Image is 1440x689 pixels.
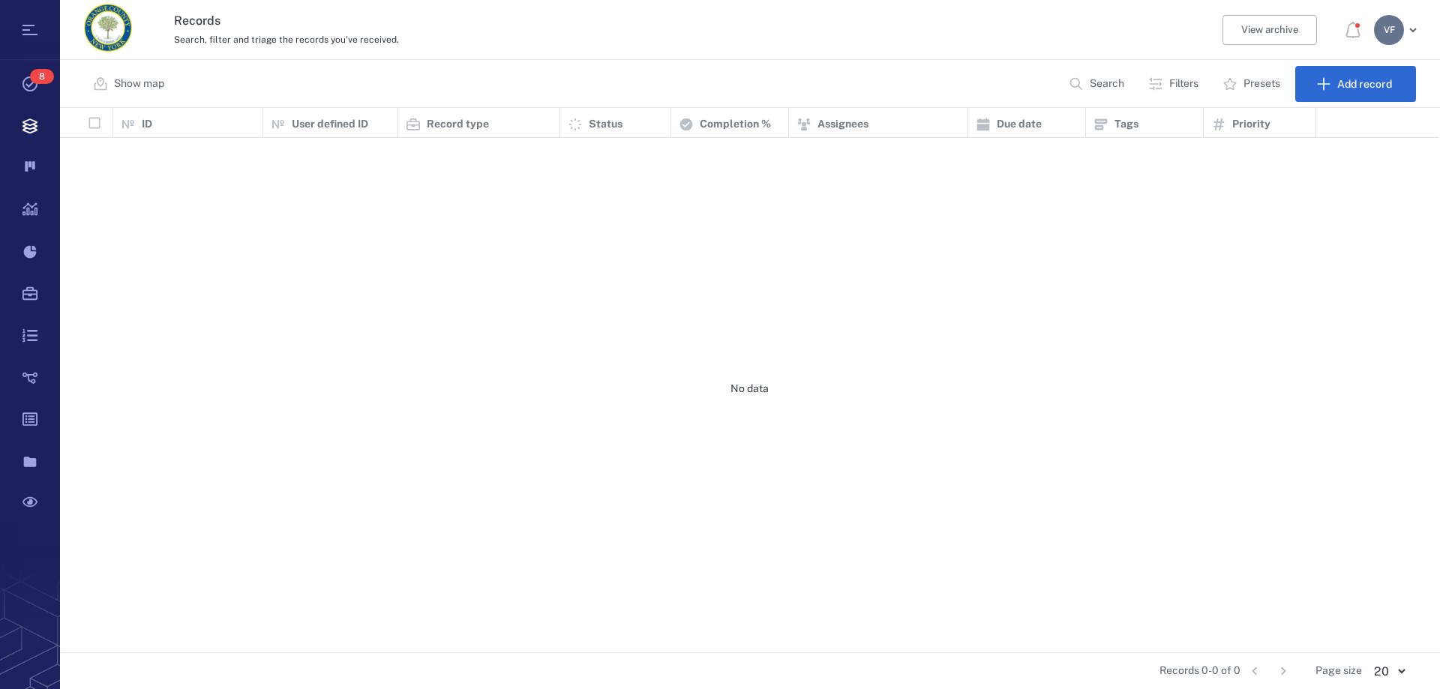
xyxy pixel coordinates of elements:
[114,76,164,91] p: Show map
[427,117,489,132] p: Record type
[1169,76,1198,91] p: Filters
[1222,15,1317,45] button: View archive
[1139,66,1210,102] button: Filters
[1090,76,1124,91] p: Search
[700,117,771,132] p: Completion %
[1374,15,1404,45] div: V F
[1159,664,1240,679] span: Records 0-0 of 0
[84,4,132,57] a: Go home
[142,117,152,132] p: ID
[84,66,176,102] button: Show map
[84,4,132,52] img: Orange County Planning Department logo
[174,34,399,45] span: Search, filter and triage the records you've received.
[1315,664,1362,679] span: Page size
[1213,66,1292,102] button: Presets
[589,117,622,132] p: Status
[997,117,1042,132] p: Due date
[1295,66,1416,102] button: Add record
[1243,76,1280,91] p: Presets
[1232,117,1270,132] p: Priority
[174,12,991,30] h3: Records
[1240,659,1297,683] nav: pagination navigation
[292,117,368,132] p: User defined ID
[1114,117,1138,132] p: Tags
[60,138,1439,640] div: No data
[30,69,54,84] span: 8
[1060,66,1136,102] button: Search
[1374,15,1422,45] button: VF
[817,117,868,132] p: Assignees
[1362,663,1416,680] div: 20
